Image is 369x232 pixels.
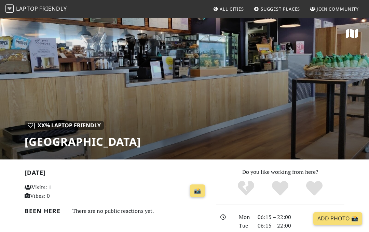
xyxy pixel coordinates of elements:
[261,6,300,12] span: Suggest Places
[25,121,104,130] div: | XX% Laptop Friendly
[263,180,297,197] div: Yes
[216,168,344,177] p: Do you like working from here?
[39,5,67,12] span: Friendly
[190,184,205,197] a: 📸
[317,6,359,12] span: Join Community
[5,4,14,13] img: LaptopFriendly
[297,180,331,197] div: Definitely!
[5,3,67,15] a: LaptopFriendly LaptopFriendly
[313,212,362,225] a: Add Photo 📸
[254,213,348,222] div: 06:15 – 22:00
[220,6,244,12] span: All Cities
[25,207,64,215] h2: Been here
[72,206,208,216] div: There are no public reactions yet.
[229,180,263,197] div: No
[307,3,361,15] a: Join Community
[25,183,80,201] p: Visits: 1 Vibes: 0
[254,221,348,230] div: 06:15 – 22:00
[235,221,254,230] div: Tue
[210,3,247,15] a: All Cities
[251,3,303,15] a: Suggest Places
[16,5,38,12] span: Laptop
[25,169,208,179] h2: [DATE]
[25,135,141,148] h1: [GEOGRAPHIC_DATA]
[235,213,254,222] div: Mon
